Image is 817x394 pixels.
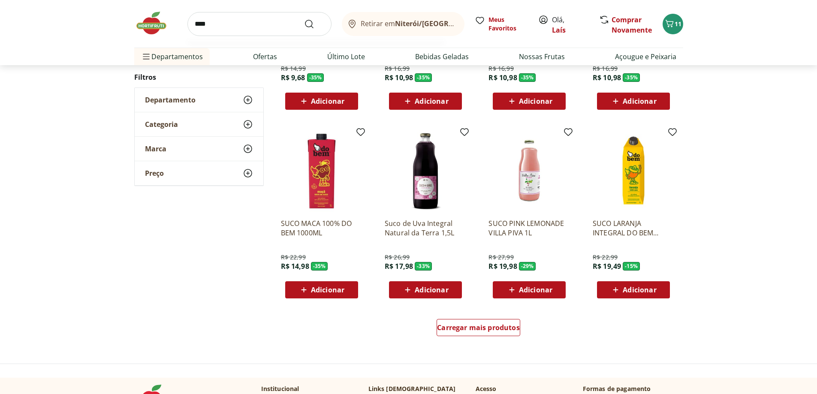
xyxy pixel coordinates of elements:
[395,19,493,28] b: Niterói/[GEOGRAPHIC_DATA]
[593,130,674,212] img: SUCO LARANJA INTEGRAL DO BEM 1000ML
[519,98,552,105] span: Adicionar
[281,130,362,212] img: SUCO MACA 100% DO BEM 1000ML
[597,93,670,110] button: Adicionar
[597,281,670,298] button: Adicionar
[307,73,324,82] span: - 35 %
[135,88,263,112] button: Departamento
[135,161,263,185] button: Preço
[385,130,466,212] img: Suco de Uva Integral Natural da Terra 1,5L
[385,262,413,271] span: R$ 17,98
[145,144,166,153] span: Marca
[623,73,640,82] span: - 35 %
[187,12,332,36] input: search
[311,262,328,271] span: - 35 %
[135,112,263,136] button: Categoria
[342,12,464,36] button: Retirar emNiterói/[GEOGRAPHIC_DATA]
[145,120,178,129] span: Categoria
[623,262,640,271] span: - 15 %
[361,20,455,27] span: Retirar em
[145,96,196,104] span: Departamento
[389,281,462,298] button: Adicionar
[493,93,566,110] button: Adicionar
[437,324,520,331] span: Carregar mais produtos
[327,51,365,62] a: Último Lote
[476,385,497,393] p: Acesso
[488,73,517,82] span: R$ 10,98
[141,46,151,67] button: Menu
[475,15,528,33] a: Meus Favoritos
[261,385,299,393] p: Institucional
[415,73,432,82] span: - 35 %
[134,10,177,36] img: Hortifruti
[415,98,448,105] span: Adicionar
[623,286,656,293] span: Adicionar
[385,73,413,82] span: R$ 10,98
[612,15,652,35] a: Comprar Novamente
[415,286,448,293] span: Adicionar
[488,130,570,212] img: SUCO PINK LEMONADE VILLA PIVA 1L
[488,262,517,271] span: R$ 19,98
[519,286,552,293] span: Adicionar
[281,253,306,262] span: R$ 22,99
[519,73,536,82] span: - 35 %
[385,219,466,238] a: Suco de Uva Integral Natural da Terra 1,5L
[135,137,263,161] button: Marca
[488,64,513,73] span: R$ 16,99
[552,25,566,35] a: Laís
[593,64,618,73] span: R$ 16,99
[593,73,621,82] span: R$ 10,98
[663,14,683,34] button: Carrinho
[493,281,566,298] button: Adicionar
[519,51,565,62] a: Nossas Frutas
[285,93,358,110] button: Adicionar
[583,385,683,393] p: Formas de pagamento
[253,51,277,62] a: Ofertas
[623,98,656,105] span: Adicionar
[519,262,536,271] span: - 29 %
[281,262,309,271] span: R$ 14,98
[593,253,618,262] span: R$ 22,99
[488,15,528,33] span: Meus Favoritos
[145,169,164,177] span: Preço
[488,253,513,262] span: R$ 27,99
[304,19,325,29] button: Submit Search
[415,262,432,271] span: - 33 %
[593,219,674,238] a: SUCO LARANJA INTEGRAL DO BEM 1000ML
[134,69,264,86] h2: Filtros
[415,51,469,62] a: Bebidas Geladas
[385,253,410,262] span: R$ 26,99
[552,15,590,35] span: Olá,
[437,319,520,340] a: Carregar mais produtos
[141,46,203,67] span: Departamentos
[285,281,358,298] button: Adicionar
[281,64,306,73] span: R$ 14,99
[281,73,305,82] span: R$ 9,68
[389,93,462,110] button: Adicionar
[281,219,362,238] a: SUCO MACA 100% DO BEM 1000ML
[675,20,681,28] span: 11
[385,64,410,73] span: R$ 16,99
[311,286,344,293] span: Adicionar
[593,262,621,271] span: R$ 19,49
[615,51,676,62] a: Açougue e Peixaria
[311,98,344,105] span: Adicionar
[488,219,570,238] a: SUCO PINK LEMONADE VILLA PIVA 1L
[368,385,456,393] p: Links [DEMOGRAPHIC_DATA]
